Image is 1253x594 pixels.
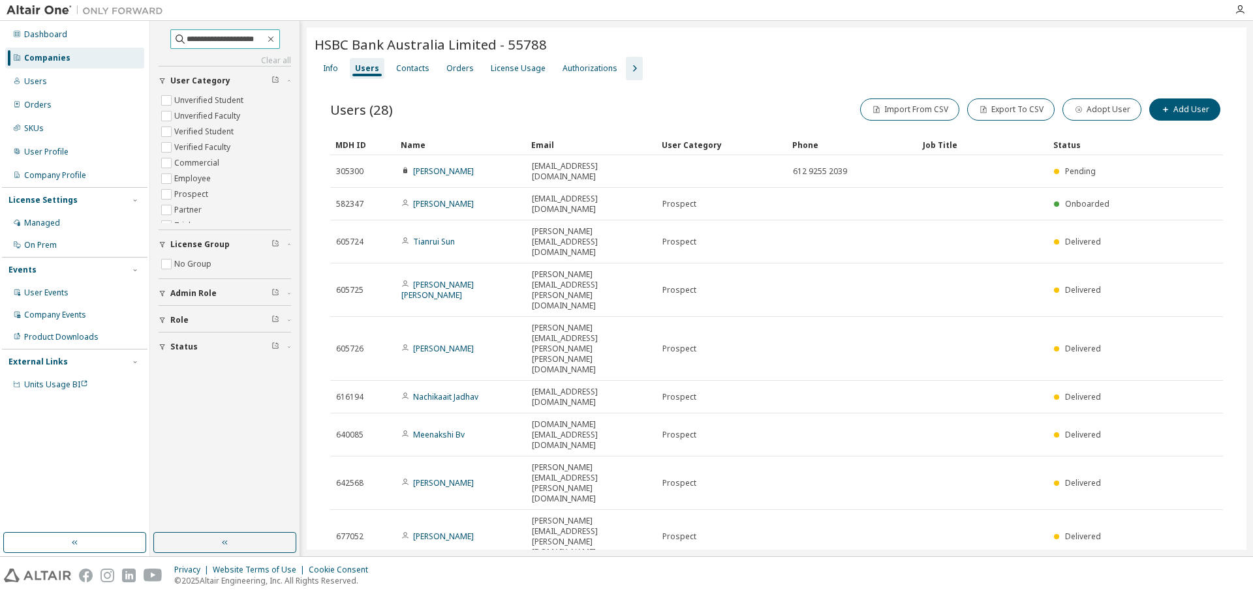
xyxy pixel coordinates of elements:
[174,202,204,218] label: Partner
[532,462,651,504] span: [PERSON_NAME][EMAIL_ADDRESS][PERSON_NAME][DOMAIN_NAME]
[323,63,338,74] div: Info
[401,134,521,155] div: Name
[24,76,47,87] div: Users
[174,155,222,171] label: Commercial
[315,35,547,53] span: HSBC Bank Australia Limited - 55788
[413,429,465,440] a: Meenakshi Bv
[532,161,651,182] span: [EMAIL_ADDRESS][DOMAIN_NAME]
[662,344,696,354] span: Prospect
[532,419,651,451] span: [DOMAIN_NAME][EMAIL_ADDRESS][DOMAIN_NAME]
[159,333,291,361] button: Status
[532,226,651,258] span: [PERSON_NAME][EMAIL_ADDRESS][DOMAIN_NAME]
[662,478,696,488] span: Prospect
[159,67,291,95] button: User Category
[1065,198,1109,209] span: Onboarded
[336,478,364,488] span: 642568
[401,279,474,301] a: [PERSON_NAME] [PERSON_NAME]
[662,285,696,295] span: Prospect
[1065,343,1101,354] span: Delivered
[24,240,57,250] div: On Prem
[24,29,67,40] div: Dashboard
[271,76,279,86] span: Clear filter
[335,134,390,155] div: MDH ID
[271,342,279,352] span: Clear filter
[1053,134,1145,155] div: Status
[336,199,364,209] span: 582347
[336,237,364,247] span: 605724
[662,531,696,542] span: Prospect
[355,63,379,74] div: Users
[159,55,291,66] a: Clear all
[24,218,60,228] div: Managed
[1065,284,1101,295] span: Delivered
[170,315,189,325] span: Role
[532,387,651,408] span: [EMAIL_ADDRESS][DOMAIN_NAME]
[309,565,376,575] div: Cookie Consent
[413,477,474,488] a: [PERSON_NAME]
[662,237,696,247] span: Prospect
[24,288,69,298] div: User Events
[923,134,1043,155] div: Job Title
[532,323,651,375] span: [PERSON_NAME][EMAIL_ADDRESS][PERSON_NAME][PERSON_NAME][DOMAIN_NAME]
[1065,391,1101,402] span: Delivered
[662,199,696,209] span: Prospect
[531,134,651,155] div: Email
[213,565,309,575] div: Website Terms of Use
[662,134,782,155] div: User Category
[413,343,474,354] a: [PERSON_NAME]
[170,76,230,86] span: User Category
[159,306,291,334] button: Role
[967,98,1055,121] button: Export To CSV
[446,63,474,74] div: Orders
[24,310,86,320] div: Company Events
[336,392,364,402] span: 616194
[271,288,279,299] span: Clear filter
[1065,236,1101,247] span: Delivered
[662,430,696,440] span: Prospect
[336,344,364,354] span: 605726
[24,100,52,110] div: Orders
[174,575,376,586] p: © 2025 Altair Engineering, Inc. All Rights Reserved.
[532,194,651,215] span: [EMAIL_ADDRESS][DOMAIN_NAME]
[144,569,162,582] img: youtube.svg
[24,379,88,390] span: Units Usage BI
[336,166,364,177] span: 305300
[413,198,474,209] a: [PERSON_NAME]
[8,195,78,205] div: License Settings
[396,63,429,74] div: Contacts
[174,93,246,108] label: Unverified Student
[563,63,617,74] div: Authorizations
[330,100,393,119] span: Users (28)
[271,239,279,250] span: Clear filter
[860,98,959,121] button: Import From CSV
[271,315,279,325] span: Clear filter
[174,108,243,124] label: Unverified Faculty
[159,279,291,308] button: Admin Role
[1065,166,1096,177] span: Pending
[4,569,71,582] img: altair_logo.svg
[792,134,912,155] div: Phone
[174,565,213,575] div: Privacy
[413,236,455,247] a: Tianrui Sun
[174,186,211,202] label: Prospect
[159,230,291,259] button: License Group
[336,531,364,542] span: 677052
[101,569,114,582] img: instagram.svg
[532,269,651,311] span: [PERSON_NAME][EMAIL_ADDRESS][PERSON_NAME][DOMAIN_NAME]
[336,430,364,440] span: 640085
[532,516,651,557] span: [PERSON_NAME][EMAIL_ADDRESS][PERSON_NAME][DOMAIN_NAME]
[174,218,193,233] label: Trial
[1065,429,1101,440] span: Delivered
[413,531,474,542] a: [PERSON_NAME]
[170,288,217,299] span: Admin Role
[413,166,474,177] a: [PERSON_NAME]
[1062,98,1141,121] button: Adopt User
[793,166,847,177] span: 612 9255 2039
[8,265,37,275] div: Events
[1149,98,1220,121] button: Add User
[24,332,99,342] div: Product Downloads
[491,63,546,74] div: License Usage
[24,123,44,134] div: SKUs
[174,140,233,155] label: Verified Faculty
[24,53,70,63] div: Companies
